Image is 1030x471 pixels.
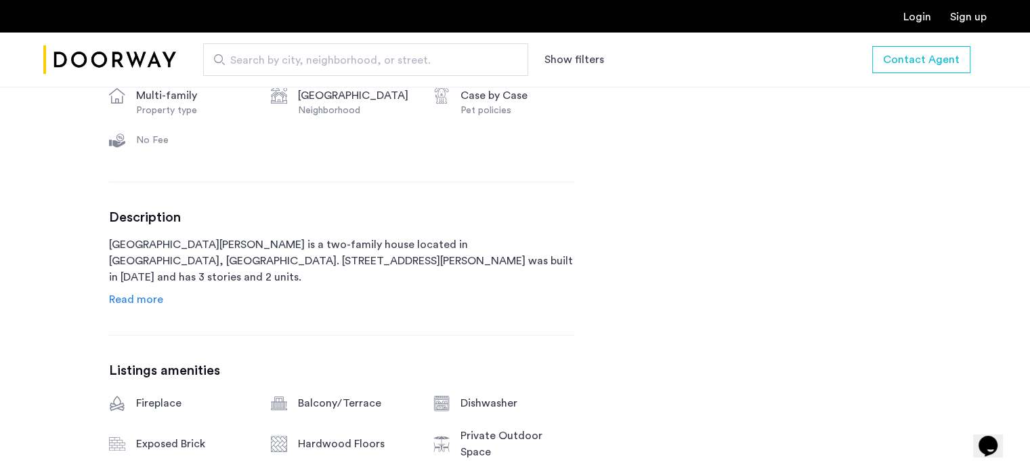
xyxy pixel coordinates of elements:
div: Hardwood Floors [298,436,412,452]
div: Dishwasher [460,395,574,411]
div: Neighborhood [298,104,412,117]
span: Contact Agent [883,52,960,68]
input: Apartment Search [203,43,528,76]
h3: Listings amenities [109,363,574,379]
a: Registration [950,12,987,22]
div: [GEOGRAPHIC_DATA] [298,87,412,104]
div: Balcony/Terrace [298,395,412,411]
button: button [872,46,970,73]
div: multi-family [136,87,250,104]
div: Fireplace [136,395,250,411]
span: Read more [109,294,163,305]
a: Login [903,12,931,22]
p: [GEOGRAPHIC_DATA][PERSON_NAME] is a two-family house located in [GEOGRAPHIC_DATA], [GEOGRAPHIC_DA... [109,237,574,285]
div: Property type [136,104,250,117]
button: Show or hide filters [544,52,604,68]
iframe: chat widget [973,417,1016,457]
a: Cazamio Logo [43,35,176,85]
img: logo [43,35,176,85]
div: Exposed Brick [136,436,250,452]
div: Pet policies [460,104,574,117]
div: No Fee [136,134,250,147]
h3: Description [109,209,574,226]
span: Search by city, neighborhood, or street. [230,52,490,68]
div: Private Outdoor Space [460,428,574,460]
a: Read info [109,291,163,308]
div: Case by Case [460,87,574,104]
